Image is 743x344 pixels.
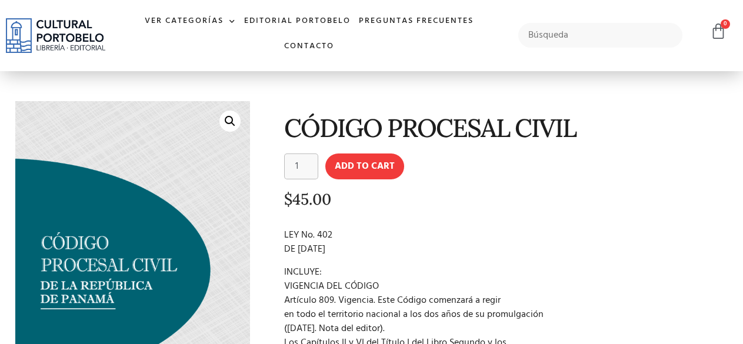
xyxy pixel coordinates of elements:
[518,23,682,48] input: Búsqueda
[141,9,240,34] a: Ver Categorías
[355,9,478,34] a: Preguntas frecuentes
[284,153,318,179] input: Product quantity
[284,114,724,142] h1: CÓDIGO PROCESAL CIVIL
[284,228,724,256] p: LEY No. 402 DE [DATE]
[710,23,727,40] a: 0
[721,19,730,29] span: 0
[280,34,338,59] a: Contacto
[284,189,292,209] span: $
[325,153,404,179] button: Add to cart
[240,9,355,34] a: Editorial Portobelo
[219,111,241,132] a: 🔍
[284,189,331,209] bdi: 45.00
